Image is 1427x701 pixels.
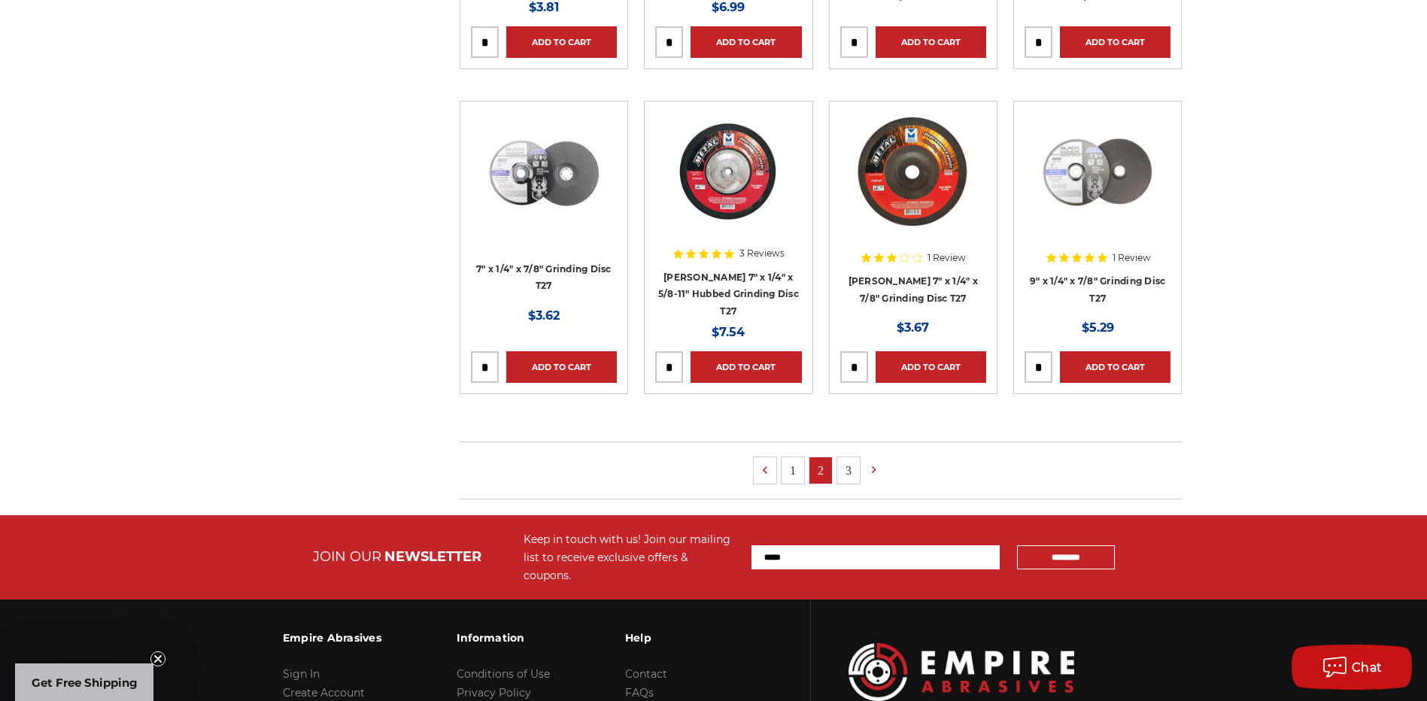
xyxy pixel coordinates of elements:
[1113,253,1151,262] span: 1 Review
[850,112,976,232] img: 7" x 1/4" x 7/8" Mercer Grinding Wheel
[625,622,727,654] h3: Help
[625,667,667,681] a: Contact
[1292,645,1412,690] button: Chat
[1082,320,1114,335] span: $5.29
[837,457,860,484] a: 3
[691,351,801,383] a: Add to Cart
[457,686,531,699] a: Privacy Policy
[506,26,617,58] a: Add to Cart
[1352,660,1383,675] span: Chat
[625,686,654,699] a: FAQs
[150,651,165,666] button: Close teaser
[897,320,929,335] span: $3.67
[928,253,966,262] span: 1 Review
[528,308,560,323] span: $3.62
[876,351,986,383] a: Add to Cart
[283,622,381,654] h3: Empire Abrasives
[782,457,804,484] a: 1
[849,643,1074,701] img: Empire Abrasives Logo Image
[283,667,320,681] a: Sign In
[655,112,801,258] a: 7" x 1/4" x 5/8"-11 Grinding Disc with Hub
[876,26,986,58] a: Add to Cart
[506,351,617,383] a: Add to Cart
[809,457,832,484] a: 2
[849,275,978,304] a: [PERSON_NAME] 7" x 1/4" x 7/8" Grinding Disc T27
[283,686,365,699] a: Create Account
[1025,112,1170,258] a: High-performance Black Hawk T27 9" grinding wheel designed for metal and stainless steel surfaces.
[658,272,799,317] a: [PERSON_NAME] 7" x 1/4" x 5/8-11" Hubbed Grinding Disc T27
[1030,275,1166,304] a: 9" x 1/4" x 7/8" Grinding Disc T27
[471,112,617,258] a: BHA 7 in grinding disc
[668,112,788,232] img: 7" x 1/4" x 5/8"-11 Grinding Disc with Hub
[484,112,604,232] img: BHA 7 in grinding disc
[32,675,138,690] span: Get Free Shipping
[313,548,381,565] span: JOIN OUR
[457,622,550,654] h3: Information
[1060,351,1170,383] a: Add to Cart
[476,263,612,292] a: 7" x 1/4" x 7/8" Grinding Disc T27
[15,663,153,701] div: Get Free ShippingClose teaser
[712,325,745,339] span: $7.54
[691,26,801,58] a: Add to Cart
[1037,112,1158,232] img: High-performance Black Hawk T27 9" grinding wheel designed for metal and stainless steel surfaces.
[524,530,736,584] div: Keep in touch with us! Join our mailing list to receive exclusive offers & coupons.
[384,548,481,565] span: NEWSLETTER
[840,112,986,258] a: 7" x 1/4" x 7/8" Mercer Grinding Wheel
[1060,26,1170,58] a: Add to Cart
[457,667,550,681] a: Conditions of Use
